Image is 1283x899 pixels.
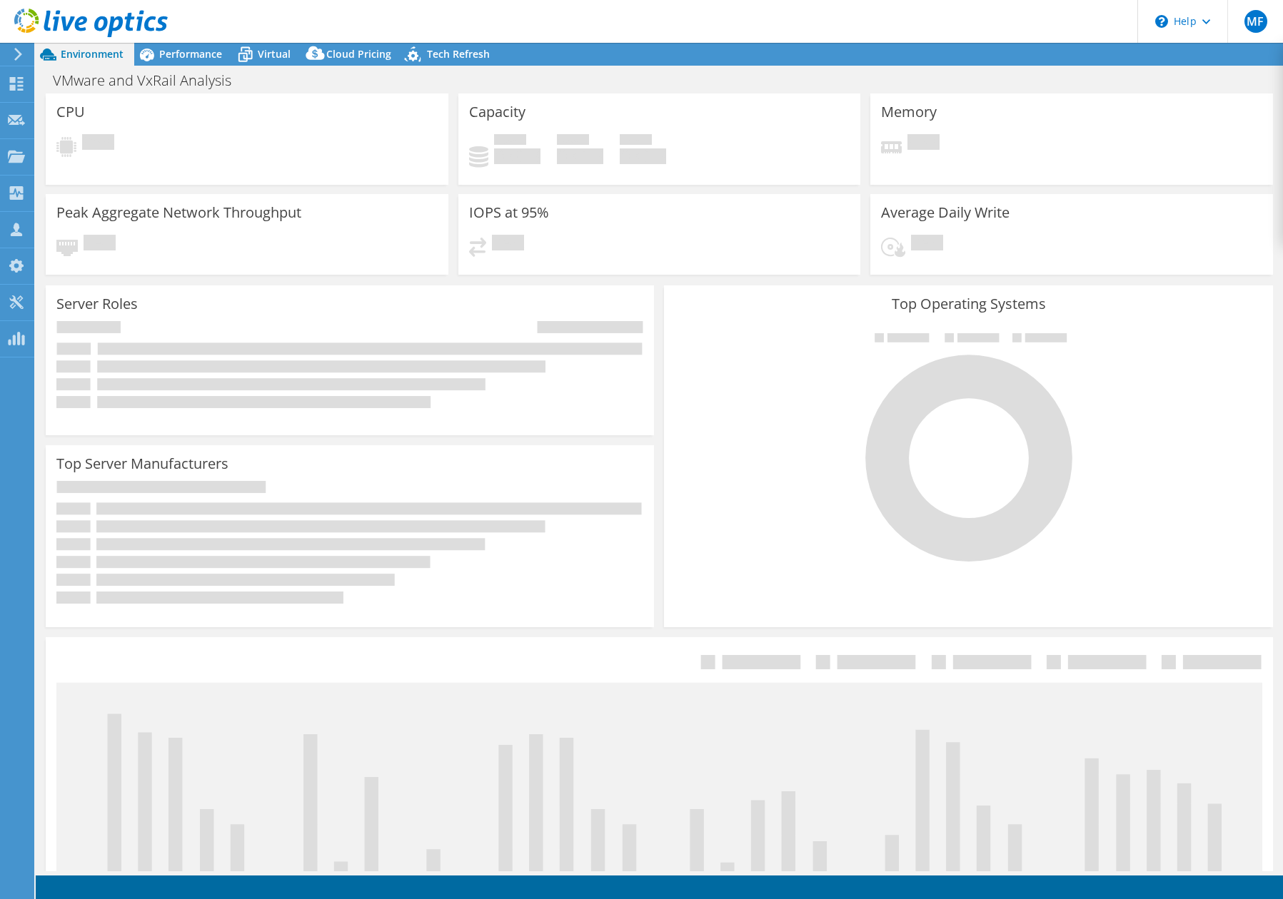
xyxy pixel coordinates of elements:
span: Performance [159,47,222,61]
h4: 0 GiB [557,148,603,164]
span: Pending [911,235,943,254]
h4: 0 GiB [494,148,540,164]
span: MF [1244,10,1267,33]
h3: Top Server Manufacturers [56,456,228,472]
span: Environment [61,47,124,61]
h1: VMware and VxRail Analysis [46,73,253,88]
h3: Memory [881,104,937,120]
span: Pending [82,134,114,153]
span: Total [620,134,652,148]
span: Tech Refresh [427,47,490,61]
span: Pending [492,235,524,254]
h3: Average Daily Write [881,205,1010,220]
svg: \n [1155,15,1168,28]
h3: Server Roles [56,296,138,312]
span: Cloud Pricing [326,47,391,61]
h3: CPU [56,104,85,120]
h3: Peak Aggregate Network Throughput [56,205,301,220]
span: Virtual [258,47,291,61]
span: Used [494,134,526,148]
span: Pending [84,235,116,254]
span: Pending [907,134,940,153]
span: Free [557,134,589,148]
h3: Top Operating Systems [675,296,1262,312]
h3: Capacity [469,104,525,120]
h4: 0 GiB [620,148,666,164]
h3: IOPS at 95% [469,205,549,220]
